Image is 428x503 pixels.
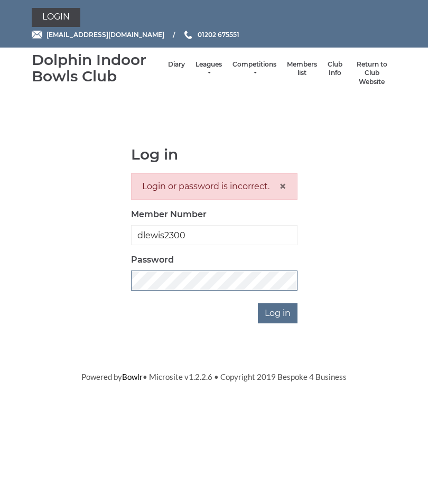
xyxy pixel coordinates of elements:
a: Diary [168,60,185,69]
a: Members list [287,60,317,78]
button: Close [279,180,286,193]
span: × [279,179,286,194]
a: Club Info [328,60,342,78]
div: Dolphin Indoor Bowls Club [32,52,163,85]
a: Phone us 01202 675551 [183,30,239,40]
a: Bowlr [122,372,143,381]
h1: Log in [131,146,297,163]
label: Member Number [131,208,207,221]
a: Leagues [196,60,222,78]
a: Login [32,8,80,27]
span: [EMAIL_ADDRESS][DOMAIN_NAME] [46,31,164,39]
input: Log in [258,303,297,323]
span: Powered by • Microsite v1.2.2.6 • Copyright 2019 Bespoke 4 Business [81,372,347,381]
label: Password [131,254,174,266]
span: 01202 675551 [198,31,239,39]
a: Competitions [232,60,276,78]
a: Email [EMAIL_ADDRESS][DOMAIN_NAME] [32,30,164,40]
img: Phone us [184,31,192,39]
img: Email [32,31,42,39]
div: Login or password is incorrect. [131,173,297,200]
a: Return to Club Website [353,60,391,87]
